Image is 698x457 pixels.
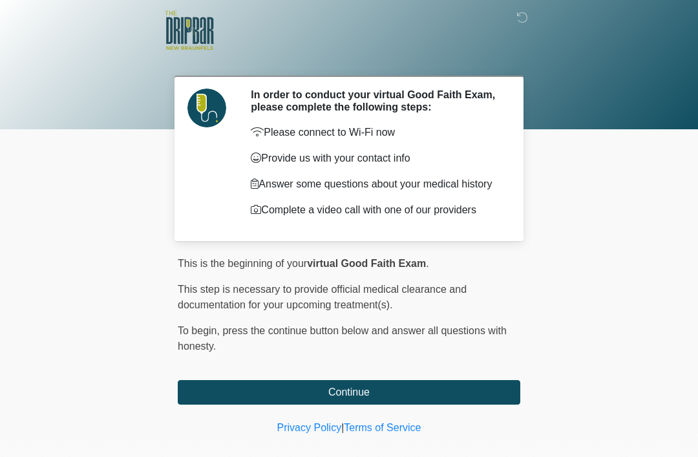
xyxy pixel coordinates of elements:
p: Complete a video call with one of our providers [251,202,501,218]
a: Privacy Policy [277,422,342,433]
button: Continue [178,380,520,405]
h2: In order to conduct your virtual Good Faith Exam, please complete the following steps: [251,89,501,113]
span: . [426,258,428,269]
img: The DRIPBaR - New Braunfels Logo [165,10,214,52]
span: This is the beginning of your [178,258,307,269]
span: press the continue button below and answer all questions with honesty. [178,325,507,352]
a: | [341,422,344,433]
span: This step is necessary to provide official medical clearance and documentation for your upcoming ... [178,284,467,310]
span: To begin, [178,325,222,336]
a: Terms of Service [344,422,421,433]
p: Answer some questions about your medical history [251,176,501,192]
img: Agent Avatar [187,89,226,127]
p: Provide us with your contact info [251,151,501,166]
p: Please connect to Wi-Fi now [251,125,501,140]
strong: virtual Good Faith Exam [307,258,426,269]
